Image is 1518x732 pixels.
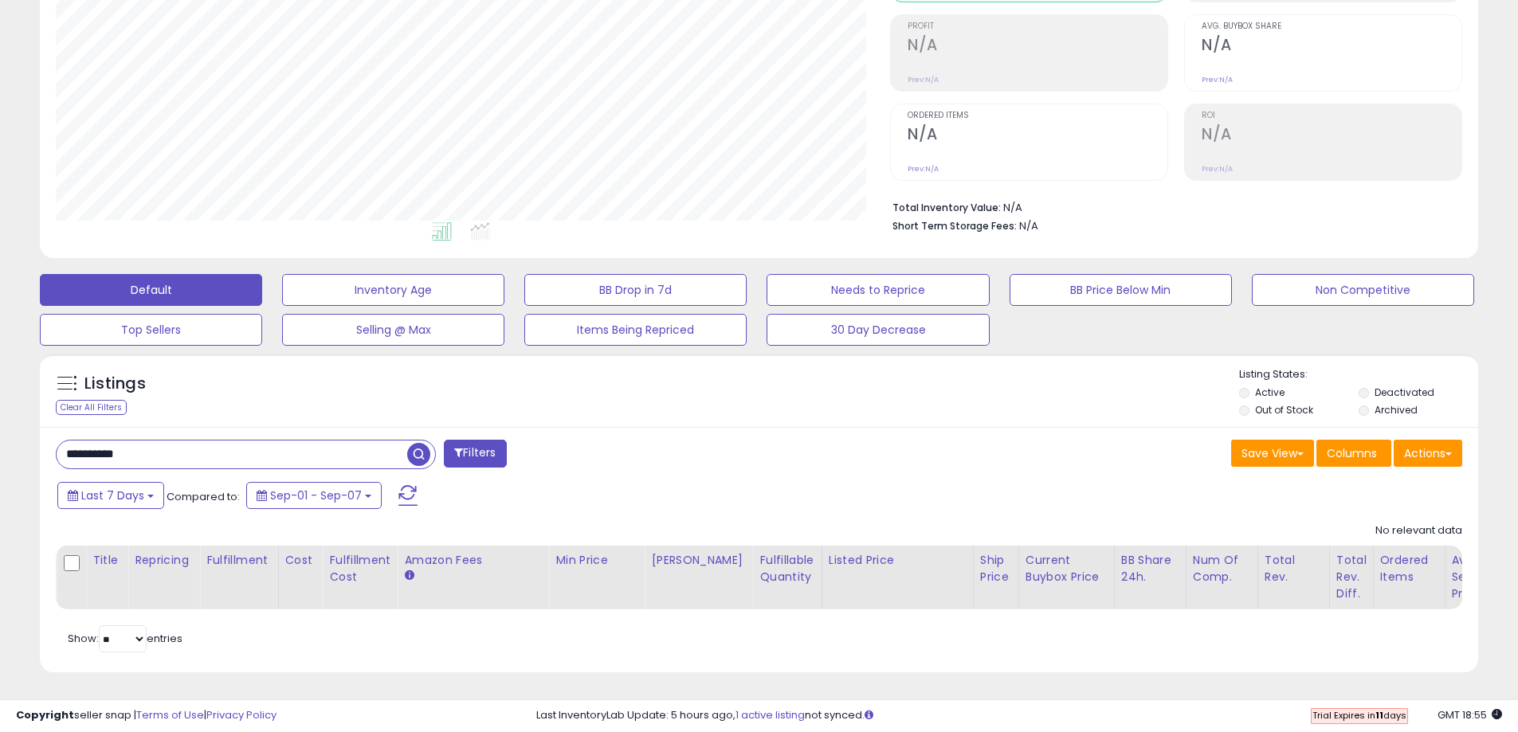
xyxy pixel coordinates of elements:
[555,552,637,569] div: Min Price
[16,707,74,722] strong: Copyright
[1380,552,1438,585] div: Ordered Items
[908,22,1167,31] span: Profit
[892,201,1001,214] b: Total Inventory Value:
[1010,274,1232,306] button: BB Price Below Min
[524,274,747,306] button: BB Drop in 7d
[1438,707,1502,722] span: 2025-09-15 18:55 GMT
[135,552,193,569] div: Repricing
[524,314,747,346] button: Items Being Repriced
[56,400,127,415] div: Clear All Filters
[92,552,121,569] div: Title
[767,314,989,346] button: 30 Day Decrease
[329,552,390,585] div: Fulfillment Cost
[735,707,805,722] a: 1 active listing
[1202,125,1461,147] h2: N/A
[1202,22,1461,31] span: Avg. Buybox Share
[1026,552,1108,585] div: Current Buybox Price
[404,569,414,583] small: Amazon Fees.
[892,197,1450,216] li: N/A
[167,489,240,504] span: Compared to:
[980,552,1012,585] div: Ship Price
[40,314,262,346] button: Top Sellers
[57,482,164,509] button: Last 7 Days
[404,552,542,569] div: Amazon Fees
[908,75,939,84] small: Prev: N/A
[1231,440,1314,467] button: Save View
[1019,218,1038,233] span: N/A
[892,219,1017,233] b: Short Term Storage Fees:
[1316,440,1391,467] button: Columns
[767,274,989,306] button: Needs to Reprice
[536,708,1502,723] div: Last InventoryLab Update: 5 hours ago, not synced.
[908,36,1167,57] h2: N/A
[246,482,382,509] button: Sep-01 - Sep-07
[84,373,146,395] h5: Listings
[908,112,1167,120] span: Ordered Items
[908,125,1167,147] h2: N/A
[1252,274,1474,306] button: Non Competitive
[1394,440,1462,467] button: Actions
[1239,367,1478,382] p: Listing States:
[651,552,746,569] div: [PERSON_NAME]
[1202,36,1461,57] h2: N/A
[16,708,277,723] div: seller snap | |
[206,552,271,569] div: Fulfillment
[829,552,967,569] div: Listed Price
[136,707,204,722] a: Terms of Use
[1375,386,1434,399] label: Deactivated
[1202,75,1233,84] small: Prev: N/A
[1193,552,1251,585] div: Num of Comp.
[282,314,504,346] button: Selling @ Max
[444,440,506,468] button: Filters
[759,552,814,585] div: Fulfillable Quantity
[40,274,262,306] button: Default
[1327,445,1377,461] span: Columns
[1312,709,1406,722] span: Trial Expires in days
[1255,386,1285,399] label: Active
[1375,523,1462,538] div: No relevant data
[285,552,316,569] div: Cost
[1202,164,1233,174] small: Prev: N/A
[1255,403,1313,417] label: Out of Stock
[1121,552,1179,585] div: BB Share 24h.
[908,164,939,174] small: Prev: N/A
[1202,112,1461,120] span: ROI
[270,487,362,503] span: Sep-01 - Sep-07
[1375,403,1418,417] label: Archived
[206,707,277,722] a: Privacy Policy
[282,274,504,306] button: Inventory Age
[68,631,182,646] span: Show: entries
[1265,552,1323,585] div: Total Rev.
[1375,709,1383,722] b: 11
[81,487,144,503] span: Last 7 Days
[1452,552,1510,602] div: Avg Selling Price
[1336,552,1367,602] div: Total Rev. Diff.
